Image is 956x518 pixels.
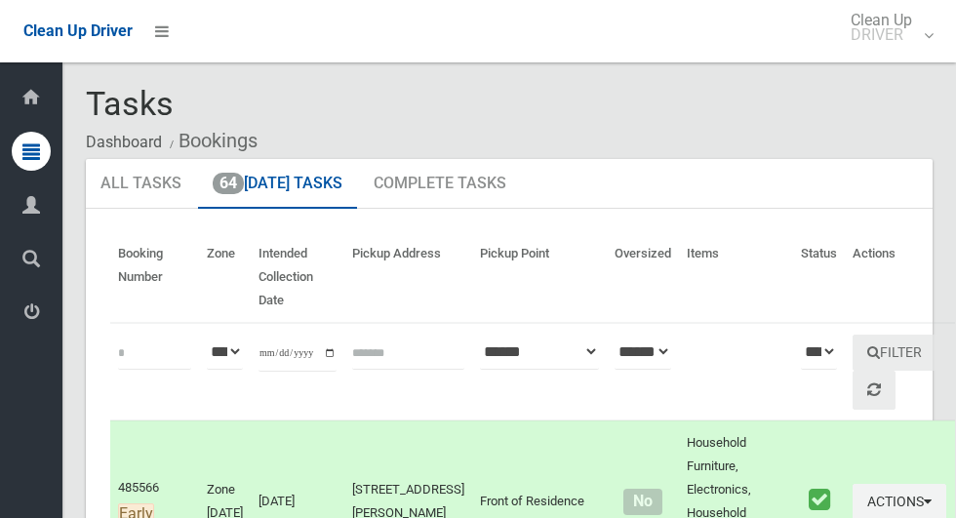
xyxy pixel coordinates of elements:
[344,232,472,323] th: Pickup Address
[809,487,830,512] i: Booking marked as collected.
[679,232,793,323] th: Items
[23,21,133,40] span: Clean Up Driver
[851,27,912,42] small: DRIVER
[165,123,258,159] li: Bookings
[199,232,251,323] th: Zone
[607,232,679,323] th: Oversized
[841,13,932,42] span: Clean Up
[23,17,133,46] a: Clean Up Driver
[853,335,936,371] button: Filter
[251,232,344,323] th: Intended Collection Date
[472,232,607,323] th: Pickup Point
[793,232,845,323] th: Status
[86,133,162,151] a: Dashboard
[110,232,199,323] th: Booking Number
[623,489,661,515] span: No
[845,232,955,323] th: Actions
[86,84,174,123] span: Tasks
[359,159,521,210] a: Complete Tasks
[213,173,244,194] span: 64
[86,159,196,210] a: All Tasks
[198,159,357,210] a: 64[DATE] Tasks
[615,494,671,510] h4: Normal sized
